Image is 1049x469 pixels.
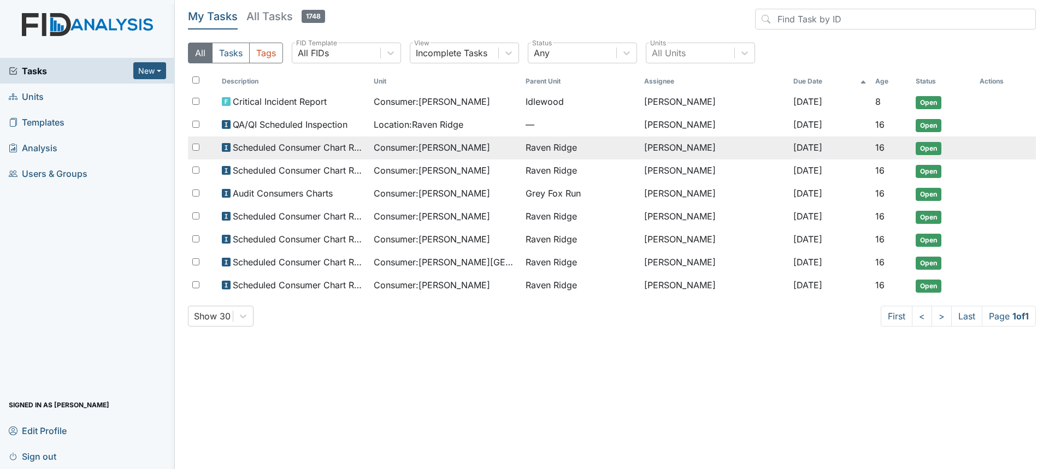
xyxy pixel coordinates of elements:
[374,278,490,292] span: Consumer : [PERSON_NAME]
[217,72,369,91] th: Toggle SortBy
[188,43,213,63] button: All
[640,228,789,251] td: [PERSON_NAME]
[640,274,789,297] td: [PERSON_NAME]
[793,211,822,222] span: [DATE]
[911,72,975,91] th: Toggle SortBy
[793,96,822,107] span: [DATE]
[875,188,885,199] span: 16
[640,72,789,91] th: Assignee
[526,256,577,269] span: Raven Ridge
[640,182,789,205] td: [PERSON_NAME]
[233,118,347,131] span: QA/QI Scheduled Inspection
[875,280,885,290] span: 16
[233,278,365,292] span: Scheduled Consumer Chart Review
[374,164,490,177] span: Consumer : [PERSON_NAME]
[875,119,885,130] span: 16
[9,88,44,105] span: Units
[233,187,333,200] span: Audit Consumers Charts
[875,257,885,268] span: 16
[374,256,517,269] span: Consumer : [PERSON_NAME][GEOGRAPHIC_DATA]
[526,95,564,108] span: Idlewood
[374,118,463,131] span: Location : Raven Ridge
[298,46,329,60] div: All FIDs
[1012,311,1029,322] strong: 1 of 1
[9,139,57,156] span: Analysis
[374,187,490,200] span: Consumer : [PERSON_NAME]
[374,233,490,246] span: Consumer : [PERSON_NAME]
[521,72,640,91] th: Toggle SortBy
[975,72,1030,91] th: Actions
[875,142,885,153] span: 16
[916,188,941,201] span: Open
[875,165,885,176] span: 16
[640,251,789,274] td: [PERSON_NAME]
[188,43,283,63] div: Type filter
[233,141,365,154] span: Scheduled Consumer Chart Review
[640,159,789,182] td: [PERSON_NAME]
[9,422,67,439] span: Edit Profile
[188,9,238,24] h5: My Tasks
[233,233,365,246] span: Scheduled Consumer Chart Review
[793,280,822,290] span: [DATE]
[246,9,325,24] h5: All Tasks
[916,142,941,155] span: Open
[526,278,577,292] span: Raven Ridge
[192,76,199,84] input: Toggle All Rows Selected
[652,46,686,60] div: All Units
[233,164,365,177] span: Scheduled Consumer Chart Review
[526,141,577,154] span: Raven Ridge
[416,46,487,60] div: Incomplete Tasks
[916,96,941,109] span: Open
[875,234,885,245] span: 16
[9,396,109,413] span: Signed in as [PERSON_NAME]
[755,9,1036,29] input: Find Task by ID
[916,234,941,247] span: Open
[526,187,581,200] span: Grey Fox Run
[951,306,982,326] a: Last
[916,165,941,178] span: Open
[793,119,822,130] span: [DATE]
[916,280,941,293] span: Open
[793,257,822,268] span: [DATE]
[9,64,133,78] a: Tasks
[302,10,325,23] span: 1748
[526,164,577,177] span: Raven Ridge
[249,43,283,63] button: Tags
[793,234,822,245] span: [DATE]
[374,210,490,223] span: Consumer : [PERSON_NAME]
[916,211,941,224] span: Open
[526,118,635,131] span: —
[9,114,64,130] span: Templates
[369,72,521,91] th: Toggle SortBy
[526,233,577,246] span: Raven Ridge
[881,306,912,326] a: First
[9,165,87,182] span: Users & Groups
[875,211,885,222] span: 16
[374,141,490,154] span: Consumer : [PERSON_NAME]
[233,256,365,269] span: Scheduled Consumer Chart Review
[912,306,932,326] a: <
[212,43,250,63] button: Tasks
[875,96,881,107] span: 8
[640,91,789,114] td: [PERSON_NAME]
[9,448,56,465] span: Sign out
[793,165,822,176] span: [DATE]
[916,119,941,132] span: Open
[932,306,952,326] a: >
[534,46,550,60] div: Any
[793,142,822,153] span: [DATE]
[982,306,1036,326] span: Page
[133,62,166,79] button: New
[374,95,490,108] span: Consumer : [PERSON_NAME]
[194,310,231,323] div: Show 30
[233,210,365,223] span: Scheduled Consumer Chart Review
[793,188,822,199] span: [DATE]
[881,306,1036,326] nav: task-pagination
[789,72,871,91] th: Toggle SortBy
[640,205,789,228] td: [PERSON_NAME]
[640,136,789,159] td: [PERSON_NAME]
[640,114,789,136] td: [PERSON_NAME]
[916,257,941,270] span: Open
[526,210,577,223] span: Raven Ridge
